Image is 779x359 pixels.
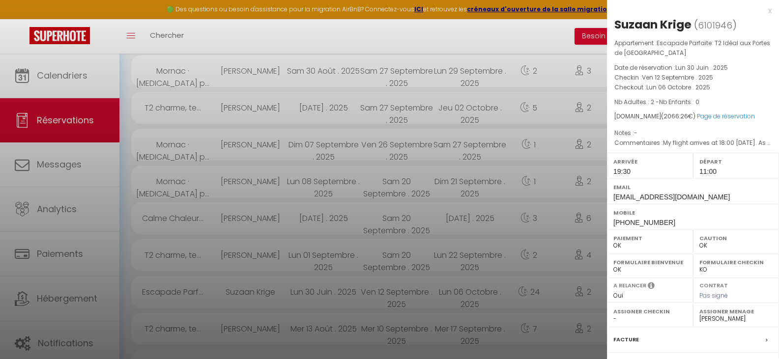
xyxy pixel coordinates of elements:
[699,157,773,166] label: Départ
[613,334,639,345] label: Facture
[634,129,637,137] span: -
[699,167,717,175] span: 11:00
[699,257,773,267] label: Formulaire Checkin
[613,157,687,166] label: Arrivée
[614,73,772,83] p: Checkin :
[614,17,692,32] div: Suzaan Krige
[737,315,772,352] iframe: Chat
[614,128,772,138] p: Notes :
[613,219,675,226] span: [PHONE_NUMBER]
[659,98,699,106] span: Nb Enfants : 0
[698,19,732,31] span: 6101946
[613,182,773,192] label: Email
[613,233,687,243] label: Paiement
[613,193,730,201] span: [EMAIL_ADDRESS][DOMAIN_NAME]
[699,306,773,316] label: Assigner Menage
[607,5,772,17] div: x
[614,39,770,57] span: Escapade Parfaite: T2 Idéal aux Portes de [GEOGRAPHIC_DATA]
[613,281,646,290] label: A relancer
[642,73,713,82] span: Ven 12 Septembre . 2025
[8,4,37,33] button: Ouvrir le widget de chat LiveChat
[648,281,655,292] i: Sélectionner OUI si vous souhaiter envoyer les séquences de messages post-checkout
[613,306,687,316] label: Assigner Checkin
[614,98,699,106] span: Nb Adultes : 2 -
[646,83,710,91] span: Lun 06 Octobre . 2025
[699,291,728,300] span: Pas signé
[699,233,773,243] label: Caution
[614,63,772,73] p: Date de réservation :
[699,281,728,288] label: Contrat
[664,112,688,120] span: 2066.26
[661,112,695,120] span: ( €)
[694,18,737,32] span: ( )
[613,208,773,218] label: Mobile
[675,63,728,72] span: Lun 30 Juin . 2025
[614,138,772,148] p: Commentaires :
[614,38,772,58] p: Appartement :
[614,83,772,92] p: Checkout :
[697,112,755,120] a: Page de réservation
[614,112,772,121] div: [DOMAIN_NAME]
[613,167,631,175] span: 19:30
[613,257,687,267] label: Formulaire Bienvenue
